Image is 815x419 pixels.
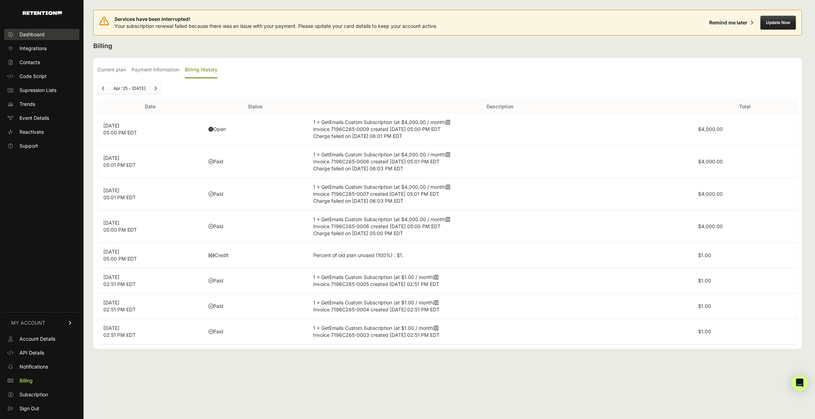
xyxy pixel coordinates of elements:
img: Retention.com [23,11,62,15]
p: [DATE] 05:00 PM EDT [103,248,197,262]
span: Subscription [19,391,48,398]
td: 1 × GetEmails Custom Subscription (at $4,000.00 / month) [308,210,693,243]
a: Support [4,140,79,152]
td: 1 × GetEmails Custom Subscription (at $4,000.00 / month) [308,146,693,178]
th: Date [98,100,203,113]
span: Charge failed on [DATE] 06:03 PM EDT [313,198,403,204]
span: Your subscription renewal failed because there was an issue with your payment. Please update your... [114,23,437,29]
a: Supression Lists [4,85,79,96]
th: Description [308,100,693,113]
a: Code Script [4,71,79,82]
td: 1 × GetEmails Custom Subscription (at $1.00 / month) [308,319,693,344]
label: $4,000.00 [698,191,723,197]
span: Trends [19,101,35,108]
td: Percent of old plan unused (100%) : $1. [308,243,693,268]
p: [DATE] 05:01 PM EDT [103,155,197,169]
span: Support [19,142,38,149]
p: [DATE] 02:51 PM EDT [103,299,197,313]
th: Total [693,100,798,113]
h2: Billing [93,41,802,51]
span: Reactivate [19,129,44,135]
a: Contacts [4,57,79,68]
span: Supression Lists [19,87,56,94]
div: Open Intercom Messenger [791,374,808,391]
p: [DATE] 02:51 PM EDT [103,274,197,288]
a: Billing [4,375,79,386]
td: Paid [203,319,308,344]
a: Sign Out [4,403,79,414]
span: Integrations [19,45,47,52]
a: MY ACCOUNT [4,312,79,333]
span: MY ACCOUNT [11,319,45,326]
a: Trends [4,99,79,110]
label: Current plan [97,62,126,78]
span: Account Details [19,335,55,342]
span: Charge failed on [DATE] 05:00 PM EDT [313,230,403,236]
td: Paid [203,178,308,210]
label: $1.00 [698,278,711,284]
label: $4,000.00 [698,223,723,229]
label: $4,000.00 [698,158,723,164]
td: Paid [203,210,308,243]
span: Charge failed on [DATE] 06:01 PM EDT [313,133,402,139]
a: Notifications [4,361,79,372]
span: Dashboard [19,31,45,38]
span: Code Script [19,73,47,80]
span: Invoice 7196C265-0008 created [DATE] 05:01 PM EDT [313,158,440,164]
td: Open [203,113,308,146]
label: Payment Information [132,62,179,78]
span: Event Details [19,115,49,122]
td: 1 × GetEmails Custom Subscription (at $4,000.00 / month) [308,178,693,210]
label: $4,000.00 [698,126,723,132]
span: Services have been interrupted! [114,16,437,23]
a: Account Details [4,333,79,344]
td: 1 × GetEmails Custom Subscription (at $4,000.00 / month) [308,113,693,146]
span: Invoice 7196C265-0006 created [DATE] 05:00 PM EDT [313,223,441,229]
a: Integrations [4,43,79,54]
li: Apr '25 - [DATE] [109,86,150,91]
span: Notifications [19,363,48,370]
span: Billing [19,377,33,384]
span: Contacts [19,59,40,66]
span: Invoice 7196C265-0003 created [DATE] 02:51 PM EDT [313,332,440,338]
label: $1.00 [698,328,711,334]
span: Invoice 7196C265-0005 created [DATE] 02:51 PM EDT [313,281,439,287]
p: [DATE] 05:01 PM EDT [103,187,197,201]
td: 1 × GetEmails Custom Subscription (at $1.00 / month) [308,268,693,294]
td: Credit [203,243,308,268]
label: Billing History [185,62,217,78]
td: Paid [203,146,308,178]
button: Remind me later [706,16,756,29]
p: [DATE] 05:00 PM EDT [103,219,197,233]
td: 1 × GetEmails Custom Subscription (at $1.00 / month) [308,294,693,319]
span: Invoice 7196C265-0004 created [DATE] 02:51 PM EDT [313,307,440,312]
td: Paid [203,294,308,319]
span: Charge failed on [DATE] 06:03 PM EDT [313,165,403,171]
label: $1.00 [698,252,711,258]
label: $1.00 [698,303,711,309]
th: Status [203,100,308,113]
a: API Details [4,347,79,358]
a: Dashboard [4,29,79,40]
div: Remind me later [709,19,747,26]
span: API Details [19,349,44,356]
p: [DATE] 02:51 PM EDT [103,325,197,339]
a: Reactivate [4,126,79,138]
a: Event Details [4,112,79,124]
a: Next [150,83,161,94]
p: [DATE] 05:00 PM EDT [103,122,197,136]
td: Paid [203,268,308,294]
span: Invoice 7196C265-0009 created [DATE] 05:00 PM EDT [313,126,441,132]
span: Sign Out [19,405,39,412]
a: Previous [98,83,109,94]
a: Subscription [4,389,79,400]
button: Update Now [760,16,796,30]
span: Invoice 7196C265-0007 created [DATE] 05:01 PM EDT [313,191,439,197]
